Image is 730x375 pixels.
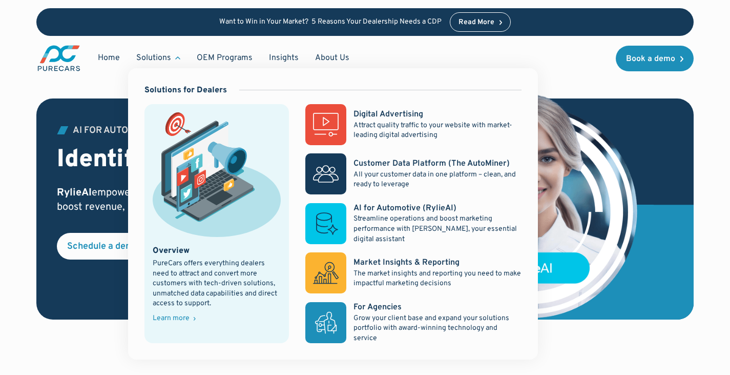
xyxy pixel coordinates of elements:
p: The market insights and reporting you need to make impactful marketing decisions [353,269,522,289]
div: Read More [458,19,494,26]
p: Attract quality traffic to your website with market-leading digital advertising [353,121,522,141]
div: AI for Automotive (RylieAI) [353,203,456,214]
a: Insights [261,48,307,68]
a: AI for Automotive (RylieAI)Streamline operations and boost marketing performance with [PERSON_NAM... [305,203,522,244]
div: Solutions [128,48,189,68]
a: OEM Programs [189,48,261,68]
a: About Us [307,48,358,68]
p: Want to Win in Your Market? 5 Reasons Your Dealership Needs a CDP [219,18,442,27]
p: empowers dealerships to connect with customers more effectively, boost revenue, and stay at the f... [57,186,408,214]
a: Book a demo [616,46,694,71]
a: Market Insights & ReportingThe market insights and reporting you need to make impactful marketing... [305,252,522,293]
a: For AgenciesGrow your client base and expand your solutions portfolio with award-winning technolo... [305,302,522,343]
div: Solutions [136,52,171,64]
nav: Solutions [128,68,538,360]
div: AI for Automotive: RylieAI [73,126,201,135]
img: marketing illustration showing social media channels and campaigns [153,112,281,236]
a: Digital AdvertisingAttract quality traffic to your website with market-leading digital advertising [305,104,522,145]
a: Read More [450,12,511,32]
div: PureCars offers everything dealers need to attract and convert more customers with tech-driven so... [153,259,281,309]
a: main [36,44,81,72]
div: For Agencies [353,302,402,313]
div: Schedule a demo [67,242,139,251]
img: purecars logo [36,44,81,72]
p: All your customer data in one platform – clean, and ready to leverage [353,170,522,190]
div: Digital Advertising [353,109,423,120]
div: Book a demo [626,55,675,63]
h2: Identify, Engage, Convert [57,146,408,175]
div: Solutions for Dealers [144,85,227,96]
a: Schedule a demo [57,233,157,260]
div: Market Insights & Reporting [353,257,460,268]
p: Grow your client base and expand your solutions portfolio with award-winning technology and service [353,313,522,344]
div: Customer Data Platform (The AutoMiner) [353,158,510,169]
a: Home [90,48,128,68]
a: marketing illustration showing social media channels and campaignsOverviewPureCars offers everyth... [144,104,289,343]
p: Streamline operations and boost marketing performance with [PERSON_NAME], your essential digital ... [353,214,522,244]
strong: RylieAI [57,186,92,200]
div: Overview [153,245,190,256]
div: Learn more [153,315,190,322]
a: Customer Data Platform (The AutoMiner)All your customer data in one platform – clean, and ready t... [305,153,522,194]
